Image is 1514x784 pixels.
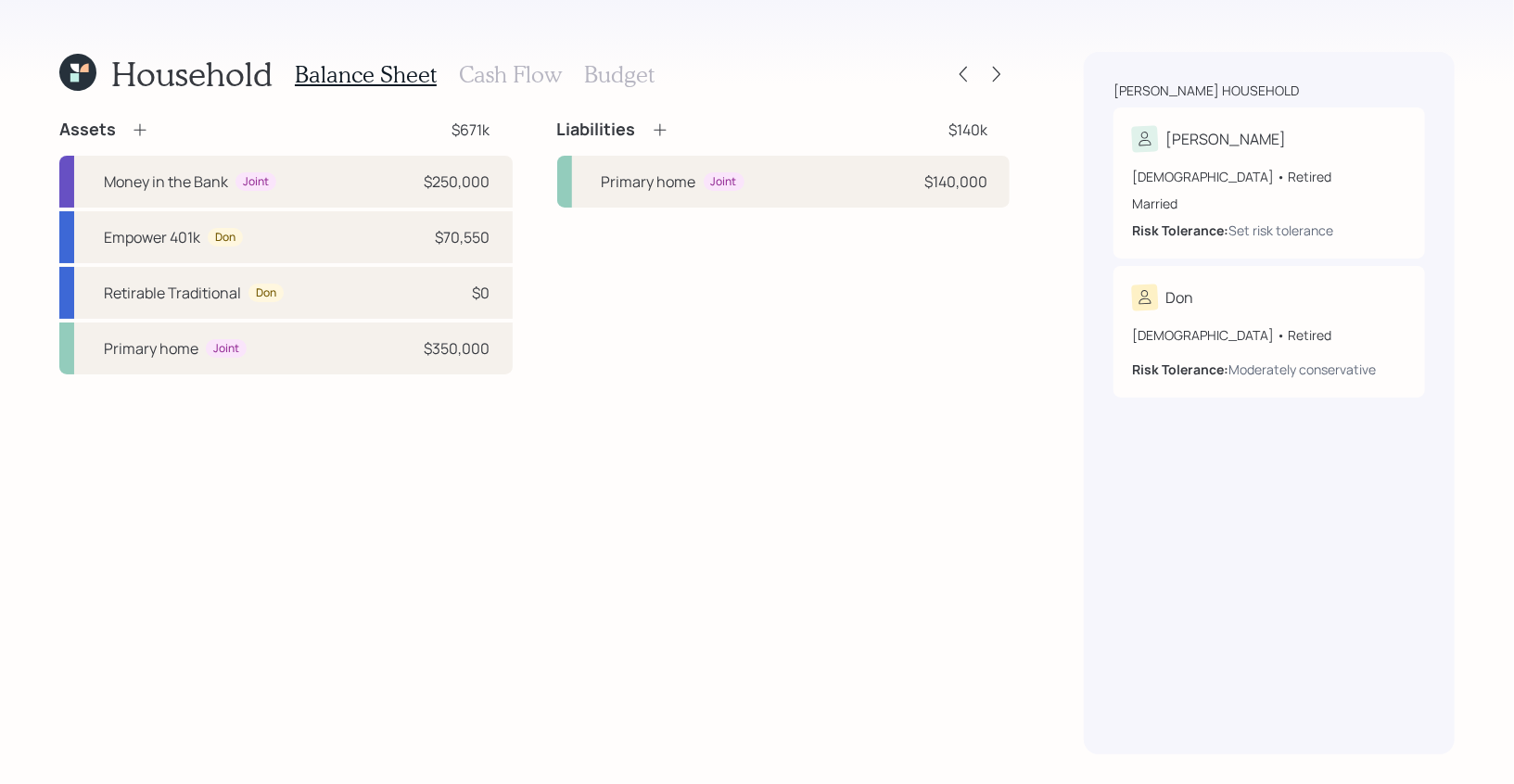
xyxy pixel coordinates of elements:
div: Joint [213,341,239,357]
div: $250,000 [425,171,490,193]
h1: Household [111,54,273,94]
div: [DEMOGRAPHIC_DATA] • Retired [1132,167,1406,186]
div: Don [215,230,235,246]
h4: Liabilities [557,120,636,140]
div: $70,550 [436,226,490,248]
div: $140,000 [924,171,987,193]
div: Set risk tolerance [1228,221,1333,240]
div: Empower 401k [104,226,200,248]
div: Don [1165,286,1193,309]
b: Risk Tolerance: [1132,221,1228,239]
h4: Assets [59,120,116,140]
div: Money in the Bank [104,171,228,193]
div: Retirable Traditional [104,282,241,304]
div: Don [256,285,276,301]
div: Primary home [602,171,696,193]
div: Married [1132,194,1406,213]
div: $350,000 [425,337,490,360]
b: Risk Tolerance: [1132,360,1228,378]
div: $0 [473,282,490,304]
div: $671k [452,119,490,141]
div: Primary home [104,337,198,360]
h3: Balance Sheet [295,61,437,88]
h3: Budget [584,61,655,88]
div: $140k [948,119,987,141]
div: Joint [243,174,269,190]
div: [PERSON_NAME] household [1113,82,1299,100]
div: [DEMOGRAPHIC_DATA] • Retired [1132,325,1406,345]
div: Moderately conservative [1228,360,1376,379]
h3: Cash Flow [459,61,562,88]
div: Joint [711,174,737,190]
div: [PERSON_NAME] [1165,128,1286,150]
